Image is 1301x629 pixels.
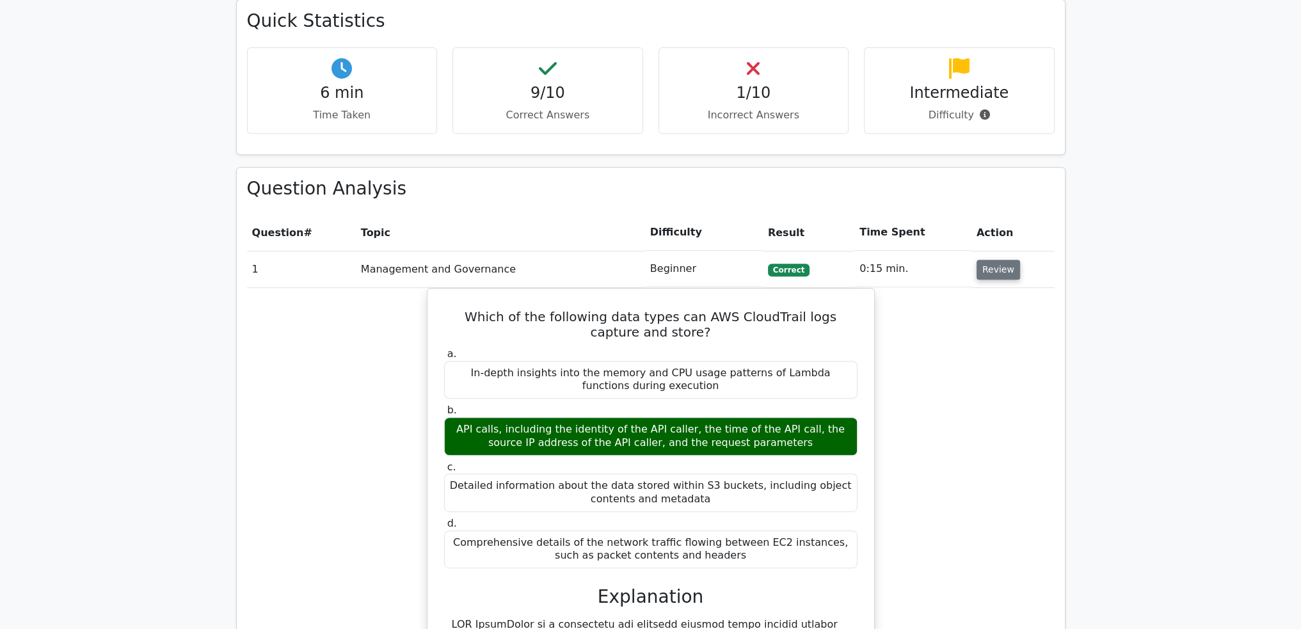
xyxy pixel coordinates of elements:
span: c. [447,461,456,473]
td: Beginner [645,251,763,287]
th: Action [971,214,1055,251]
th: Difficulty [645,214,763,251]
span: b. [447,404,457,416]
p: Correct Answers [463,107,632,123]
span: a. [447,347,457,360]
h3: Explanation [452,586,850,608]
div: API calls, including the identity of the API caller, the time of the API call, the source IP addr... [444,417,858,456]
div: In-depth insights into the memory and CPU usage patterns of Lambda functions during execution [444,361,858,399]
p: Time Taken [258,107,427,123]
h4: 1/10 [669,84,838,102]
div: Detailed information about the data stored within S3 buckets, including object contents and metadata [444,474,858,512]
span: Correct [768,264,810,276]
button: Review [977,260,1020,280]
td: 0:15 min. [854,251,971,287]
th: Time Spent [854,214,971,251]
td: 1 [247,251,356,287]
th: # [247,214,356,251]
h4: Intermediate [875,84,1044,102]
p: Difficulty [875,107,1044,123]
h3: Question Analysis [247,178,1055,200]
h4: 9/10 [463,84,632,102]
span: d. [447,517,457,529]
th: Result [763,214,854,251]
p: Incorrect Answers [669,107,838,123]
th: Topic [356,214,645,251]
h5: Which of the following data types can AWS CloudTrail logs capture and store? [443,309,859,340]
h4: 6 min [258,84,427,102]
span: Question [252,227,304,239]
div: Comprehensive details of the network traffic flowing between EC2 instances, such as packet conten... [444,530,858,569]
td: Management and Governance [356,251,645,287]
h3: Quick Statistics [247,10,1055,32]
